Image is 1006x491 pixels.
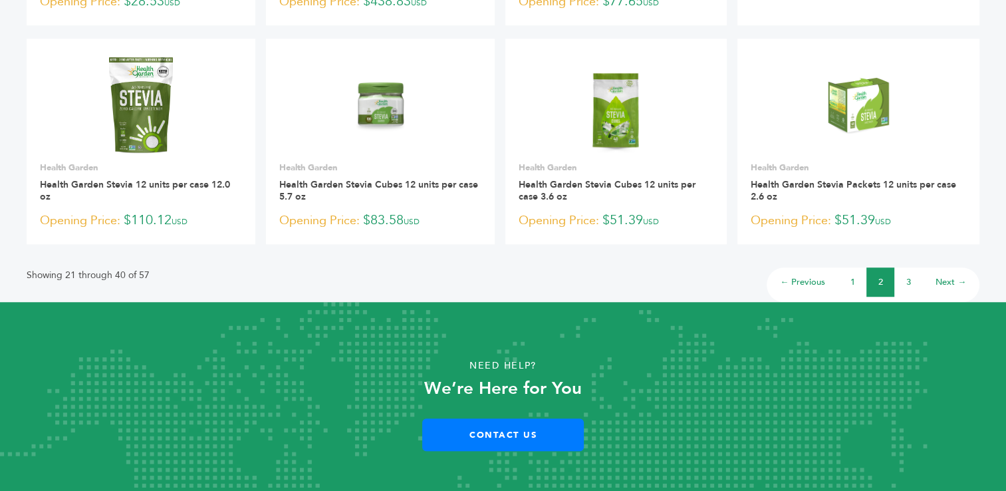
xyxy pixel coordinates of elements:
p: Health Garden [40,162,242,174]
span: USD [643,216,659,227]
a: Next → [936,276,966,288]
p: $51.39 [751,211,966,231]
p: Showing 21 through 40 of 57 [27,267,150,283]
span: USD [875,216,891,227]
p: Health Garden [751,162,966,174]
img: Health Garden Stevia Packets 12 units per case 2.6 oz [826,57,890,152]
p: $110.12 [40,211,242,231]
p: Health Garden [279,162,481,174]
img: Health Garden Stevia Cubes 12 units per case 5.7 oz [348,57,412,152]
span: Opening Price: [40,212,120,230]
a: Health Garden Stevia Cubes 12 units per case 5.7 oz [279,178,478,203]
a: 2 [878,276,883,288]
strong: We’re Here for You [424,377,582,401]
a: Health Garden Stevia Packets 12 units per case 2.6 oz [751,178,956,203]
a: Health Garden Stevia Cubes 12 units per case 3.6 oz [519,178,695,203]
p: Health Garden [519,162,713,174]
img: Health Garden Stevia 12 units per case 12.0 oz [109,57,173,153]
a: Health Garden Stevia 12 units per case 12.0 oz [40,178,230,203]
p: $51.39 [519,211,713,231]
img: Health Garden Stevia Cubes 12 units per case 3.6 oz [584,57,648,152]
a: 3 [906,276,911,288]
span: Opening Price: [519,212,599,230]
span: USD [172,216,188,227]
p: Need Help? [51,356,956,376]
span: Opening Price: [751,212,831,230]
a: Contact Us [422,418,584,451]
span: USD [404,216,420,227]
span: Opening Price: [279,212,360,230]
a: ← Previous [780,276,825,288]
p: $83.58 [279,211,481,231]
a: 1 [850,276,855,288]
